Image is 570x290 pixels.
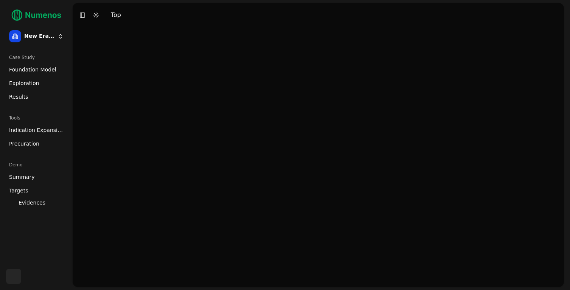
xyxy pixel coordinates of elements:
div: Tools [6,112,67,124]
a: Summary [6,171,67,183]
a: Targets [6,185,67,197]
a: Precuration [6,138,67,150]
span: New Era Therapeutics [24,33,54,40]
a: Indication Expansion [6,124,67,136]
button: New Era Therapeutics [6,27,67,45]
span: Exploration [9,79,39,87]
a: Evidences [16,197,57,208]
span: Foundation Model [9,66,56,73]
a: Foundation Model [6,64,67,76]
div: Demo [6,159,67,171]
div: Case Study [6,51,67,64]
div: Top [111,11,121,20]
span: Targets [9,187,28,194]
img: Numenos [6,6,67,24]
span: Evidences [19,199,45,206]
button: Toggle Dark Mode [91,10,101,20]
a: Results [6,91,67,103]
a: Exploration [6,77,67,89]
span: Precuration [9,140,39,147]
button: Toggle Sidebar [77,10,88,20]
span: Summary [9,173,35,181]
span: Results [9,93,28,101]
span: Indication Expansion [9,126,64,134]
